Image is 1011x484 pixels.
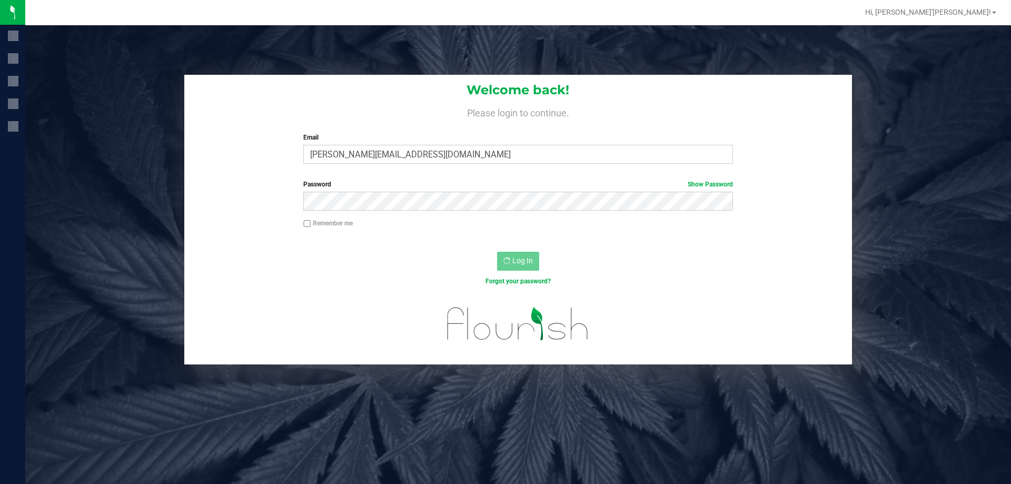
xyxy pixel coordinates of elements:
[303,220,311,228] input: Remember me
[303,219,353,228] label: Remember me
[303,133,732,142] label: Email
[485,278,551,285] a: Forgot your password?
[497,252,539,271] button: Log In
[184,83,852,97] h1: Welcome back!
[303,181,331,188] span: Password
[865,8,991,16] span: Hi, [PERSON_NAME]'[PERSON_NAME]!
[512,256,533,265] span: Log In
[688,181,733,188] a: Show Password
[434,297,601,351] img: flourish_logo.svg
[184,105,852,118] h4: Please login to continue.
